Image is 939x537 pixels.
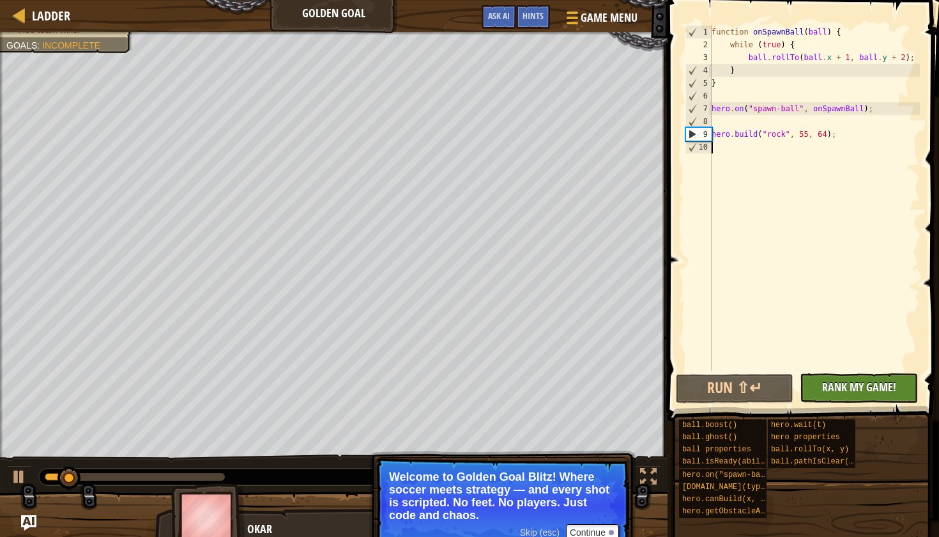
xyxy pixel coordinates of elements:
button: Rank My Game! [800,373,918,403]
div: 10 [686,141,712,153]
span: hero properties [771,433,840,442]
span: Rank My Game! [822,379,896,395]
div: 7 [686,102,712,115]
span: hero.on("spawn-ball", f) [682,471,793,479]
span: ball.ghost() [682,433,737,442]
p: Welcome to Golden Goal Blitz! Where soccer meets strategy — and every shot is scripted. No feet. ... [389,471,616,522]
span: ball properties [682,445,751,454]
button: Toggle fullscreen [636,465,661,492]
button: Ask AI [21,515,36,531]
button: Ask AI [482,5,516,29]
button: Run ⇧↵ [676,374,794,403]
span: [DOMAIN_NAME](type, x, y) [682,483,797,492]
button: Game Menu [556,5,645,35]
div: 5 [686,77,712,89]
span: ball.boost() [682,421,737,430]
span: hero.canBuild(x, y) [682,495,770,504]
span: Ladder [32,7,70,24]
span: Incomplete [42,40,100,51]
span: Game Menu [581,10,637,26]
button: ⌘ + P: Play [6,465,32,492]
a: Ladder [26,7,70,24]
span: Ask AI [488,10,510,22]
span: hero.wait(t) [771,421,826,430]
span: hero.getObstacleAt(x, y) [682,507,793,516]
div: 6 [686,89,712,102]
span: Hints [523,10,544,22]
span: ball.pathIsClear(x, y) [771,457,872,466]
span: ball.rollTo(x, y) [771,445,849,454]
div: 9 [686,128,712,141]
span: Goals [6,40,37,51]
div: 8 [686,115,712,128]
span: : [37,40,42,51]
div: 2 [685,38,712,51]
div: 4 [686,64,712,77]
div: 3 [685,51,712,64]
span: ball.isReady(ability) [682,457,779,466]
div: 1 [686,26,712,38]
